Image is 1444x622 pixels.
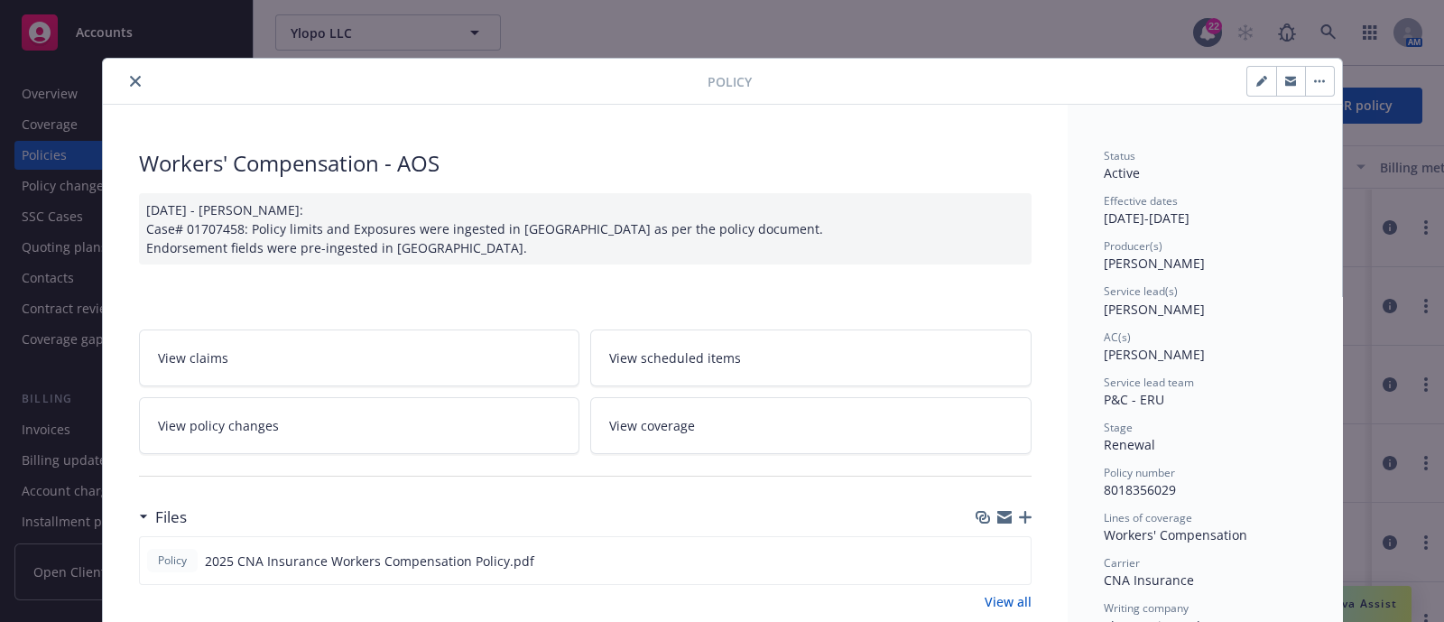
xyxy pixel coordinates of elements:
div: [DATE] - [PERSON_NAME]: Case# 01707458: Policy limits and Exposures were ingested in [GEOGRAPHIC_... [139,193,1032,265]
a: View policy changes [139,397,580,454]
button: close [125,70,146,92]
span: Renewal [1104,436,1155,453]
span: Status [1104,148,1135,163]
span: Policy number [1104,465,1175,480]
span: View policy changes [158,416,279,435]
span: Active [1104,164,1140,181]
button: preview file [1007,552,1023,571]
button: download file [978,552,993,571]
a: View scheduled items [590,330,1032,386]
h3: Files [155,506,187,529]
span: [PERSON_NAME] [1104,301,1205,318]
a: View claims [139,330,580,386]
span: P&C - ERU [1104,391,1164,408]
span: 8018356029 [1104,481,1176,498]
span: AC(s) [1104,330,1131,345]
div: [DATE] - [DATE] [1104,193,1306,227]
span: CNA Insurance [1104,571,1194,589]
span: View scheduled items [609,348,741,367]
div: Files [139,506,187,529]
span: [PERSON_NAME] [1104,255,1205,272]
a: View coverage [590,397,1032,454]
span: Producer(s) [1104,238,1162,254]
span: Writing company [1104,600,1189,616]
span: Stage [1104,420,1133,435]
span: Carrier [1104,555,1140,571]
div: Workers' Compensation - AOS [139,148,1032,179]
span: Lines of coverage [1104,510,1192,525]
span: Service lead team [1104,375,1194,390]
span: View coverage [609,416,695,435]
a: View all [985,592,1032,611]
div: Workers' Compensation [1104,525,1306,544]
span: 2025 CNA Insurance Workers Compensation Policy.pdf [205,552,534,571]
span: Policy [154,552,190,569]
span: Effective dates [1104,193,1178,209]
span: View claims [158,348,228,367]
span: Policy [708,72,752,91]
span: Service lead(s) [1104,283,1178,299]
span: [PERSON_NAME] [1104,346,1205,363]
